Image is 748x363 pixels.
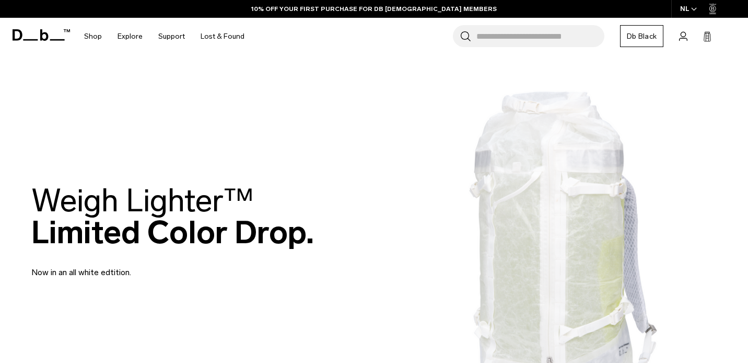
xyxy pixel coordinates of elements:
[31,254,282,279] p: Now in an all white edtition.
[31,185,314,248] h2: Limited Color Drop.
[31,181,254,220] span: Weigh Lighter™
[620,25,663,47] a: Db Black
[251,4,497,14] a: 10% OFF YOUR FIRST PURCHASE FOR DB [DEMOGRAPHIC_DATA] MEMBERS
[84,18,102,55] a: Shop
[201,18,244,55] a: Lost & Found
[158,18,185,55] a: Support
[76,18,252,55] nav: Main Navigation
[118,18,143,55] a: Explore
